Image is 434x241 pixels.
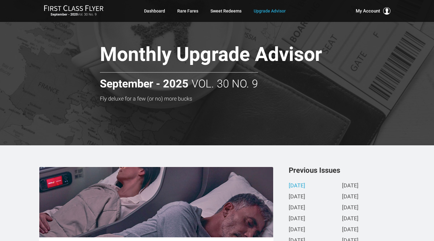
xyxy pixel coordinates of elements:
h3: Fly deluxe for a few (or no) more bucks [100,96,365,102]
a: [DATE] [342,194,358,200]
button: My Account [356,7,390,15]
strong: September - 2025 [51,12,78,16]
h2: Vol. 30 No. 9 [100,72,258,90]
a: [DATE] [289,227,305,233]
a: [DATE] [342,183,358,189]
a: [DATE] [289,183,305,189]
a: Rare Fares [177,5,198,16]
h3: Previous Issues [289,167,395,174]
a: Upgrade Advisor [254,5,286,16]
a: First Class FlyerSeptember - 2025Vol. 30 No. 9 [44,5,104,17]
a: [DATE] [342,227,358,233]
a: Sweet Redeems [210,5,242,16]
a: [DATE] [342,216,358,222]
img: First Class Flyer [44,5,104,11]
a: [DATE] [289,194,305,200]
a: Dashboard [144,5,165,16]
a: [DATE] [289,216,305,222]
a: [DATE] [289,205,305,211]
small: Vol. 30 No. 9 [44,12,104,17]
h1: Monthly Upgrade Advisor [100,44,365,67]
span: My Account [356,7,380,15]
strong: September - 2025 [100,78,189,90]
a: [DATE] [342,205,358,211]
